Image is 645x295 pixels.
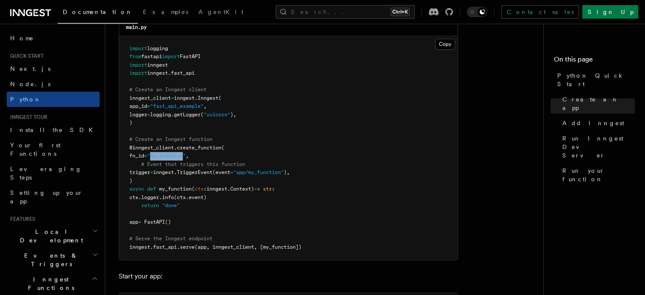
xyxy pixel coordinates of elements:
a: Run your function [559,163,635,187]
span: ) [129,120,132,126]
span: Leveraging Steps [10,166,82,181]
span: Local Development [7,228,92,244]
span: logging. [150,112,174,118]
a: Your first Functions [7,138,100,161]
button: Toggle dark mode [467,7,487,17]
span: ( [218,95,221,101]
span: Create an app [562,95,635,112]
a: Python [7,92,100,107]
span: Inngest tour [7,114,47,121]
a: Examples [138,3,193,23]
button: Search...Ctrl+K [276,5,415,19]
span: ( [221,145,224,151]
a: Setting up your app [7,185,100,209]
span: Features [7,216,35,222]
span: inngest. [153,169,177,175]
span: AgentKit [198,8,243,15]
span: Your first Functions [10,142,61,157]
span: Install the SDK [10,126,98,133]
span: ( [201,112,204,118]
span: fast_api [153,244,177,250]
span: Home [10,34,34,42]
span: Run Inngest Dev Server [562,134,635,160]
span: "uvicorn" [204,112,230,118]
span: Inngest Functions [7,275,92,292]
span: "fast_api_example" [150,103,204,109]
span: , [204,103,207,109]
span: Inngest [198,95,218,101]
span: (ctx.event) [174,194,207,200]
span: # Create an Inngest client [129,87,207,93]
span: FastAPI [144,219,165,225]
span: . [195,95,198,101]
a: Leveraging Steps [7,161,100,185]
span: Context) [230,186,254,192]
button: Local Development [7,224,100,248]
a: Node.js [7,76,100,92]
span: "done" [162,202,180,208]
span: inngest [129,244,150,250]
span: . [150,244,153,250]
span: from [129,53,141,59]
span: inngest [207,186,227,192]
a: AgentKit [193,3,249,23]
span: fast_api [171,70,195,76]
span: app_id [129,103,147,109]
span: = [138,219,141,225]
span: . [177,244,180,250]
span: app [129,219,138,225]
span: fastapi [141,53,162,59]
span: create_function [177,145,221,151]
span: "my_function" [147,153,186,159]
a: Documentation [58,3,138,24]
span: = [150,169,153,175]
span: () [165,219,171,225]
span: -> [254,186,260,192]
span: logger [141,194,159,200]
span: = [144,153,147,159]
span: import [129,70,147,76]
span: ), [284,169,290,175]
span: Python Quick Start [557,71,635,88]
span: . [227,186,230,192]
a: Python Quick Start [554,68,635,92]
span: inngest_client [129,95,171,101]
span: Documentation [63,8,133,15]
span: , [186,153,189,159]
span: FastAPI [180,53,201,59]
span: import [129,45,147,51]
button: Copy [435,39,455,50]
span: : [204,186,207,192]
span: (event [212,169,230,175]
span: my_function [159,186,192,192]
span: = [147,103,150,109]
span: async [129,186,144,192]
span: logging [147,45,168,51]
a: Run Inngest Dev Server [559,131,635,163]
span: Quick start [7,53,44,59]
span: inngest [147,70,168,76]
span: Next.js [10,65,50,72]
span: info [162,194,174,200]
span: # Event that triggers this function [141,161,245,167]
a: Add Inngest [559,115,635,131]
h4: On this page [554,54,635,68]
span: = [171,95,174,101]
span: = [147,112,150,118]
span: @inngest_client [129,145,174,151]
span: import [162,53,180,59]
span: ( [192,186,195,192]
a: Sign Up [582,5,638,19]
span: TriggerEvent [177,169,212,175]
span: Run your function [562,166,635,183]
span: str [263,186,272,192]
span: serve [180,244,195,250]
span: Examples [143,8,188,15]
span: # Serve the Inngest endpoint [129,236,212,242]
span: inngest [174,95,195,101]
span: ), [230,112,236,118]
span: inngest [147,62,168,68]
span: # Create an Inngest function [129,136,212,142]
span: def [147,186,156,192]
span: . [168,70,171,76]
